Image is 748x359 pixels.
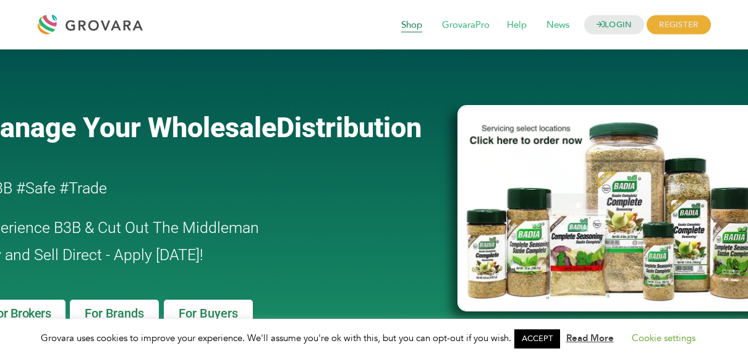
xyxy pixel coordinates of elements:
[498,14,535,37] span: Help
[647,15,710,35] span: REGISTER
[538,19,578,32] a: News
[514,329,560,348] a: ACCEPT
[164,300,253,327] a: For Buyers
[70,300,158,327] a: For Brands
[566,332,614,344] a: Read More
[498,19,535,32] a: Help
[41,332,708,344] span: Grovara uses cookies to improve your experience. We'll assume you're ok with this, but you can op...
[393,19,431,32] a: Shop
[433,19,498,32] a: GrovaraPro
[584,15,645,35] a: LOGIN
[393,14,431,37] span: Shop
[632,332,695,344] a: Cookie settings
[85,307,143,319] span: For Brands
[179,307,238,319] span: For Buyers
[433,14,498,37] span: GrovaraPro
[276,111,422,144] span: Distribution
[538,14,578,37] span: News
